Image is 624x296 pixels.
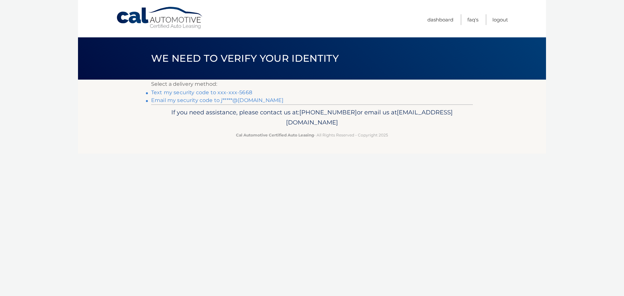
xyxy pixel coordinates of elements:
[155,132,469,138] p: - All Rights Reserved - Copyright 2025
[151,80,473,89] p: Select a delivery method:
[427,14,453,25] a: Dashboard
[151,89,252,96] a: Text my security code to xxx-xxx-5668
[492,14,508,25] a: Logout
[151,97,283,103] a: Email my security code to j*****@[DOMAIN_NAME]
[467,14,478,25] a: FAQ's
[155,107,469,128] p: If you need assistance, please contact us at: or email us at
[236,133,314,137] strong: Cal Automotive Certified Auto Leasing
[116,6,204,30] a: Cal Automotive
[151,52,339,64] span: We need to verify your identity
[299,109,357,116] span: [PHONE_NUMBER]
